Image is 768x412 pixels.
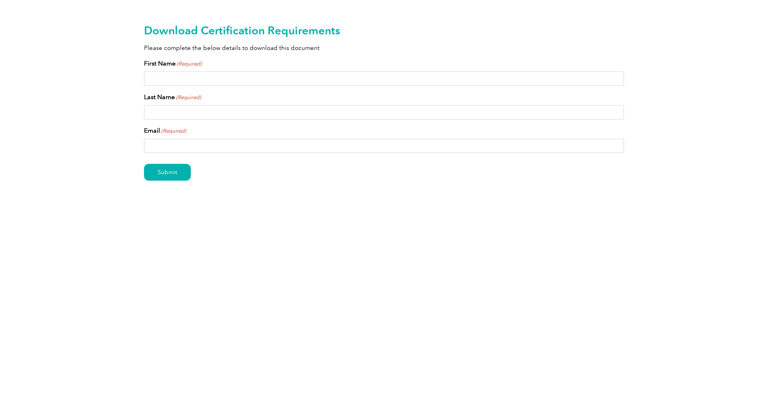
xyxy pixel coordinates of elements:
[176,94,201,102] span: (Required)
[144,59,202,68] label: First Name
[144,92,201,102] label: Last Name
[144,24,624,37] h2: Download Certification Requirements
[144,126,186,135] label: Email
[144,44,624,52] p: Please complete the below details to download this document
[176,60,202,68] span: (Required)
[161,127,186,135] span: (Required)
[144,164,191,181] input: Submit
